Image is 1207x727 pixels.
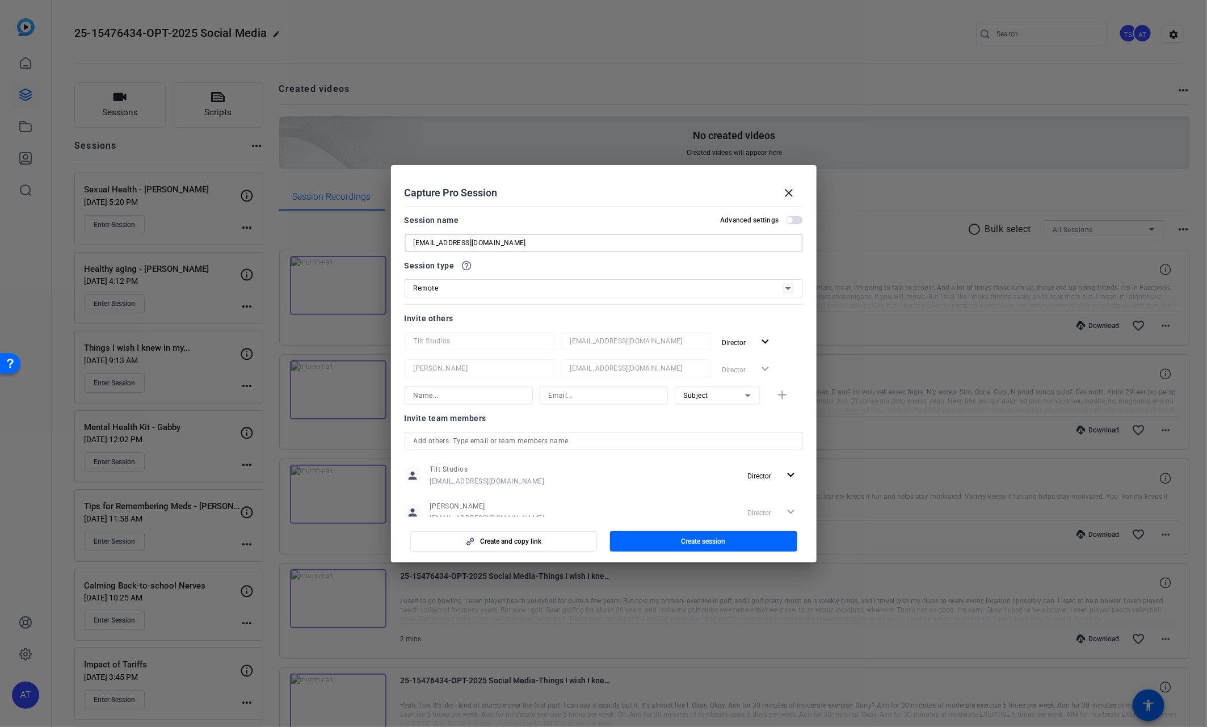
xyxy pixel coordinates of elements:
[414,389,524,402] input: Name...
[405,312,803,325] div: Invite others
[743,465,803,486] button: Director
[414,284,439,292] span: Remote
[759,335,773,349] mat-icon: expand_more
[682,537,726,546] span: Create session
[684,392,709,400] span: Subject
[405,467,422,484] mat-icon: person
[570,362,702,375] input: Email...
[414,434,794,448] input: Add others: Type email or team members name
[722,339,746,347] span: Director
[480,537,541,546] span: Create and copy link
[414,362,545,375] input: Name...
[414,334,545,348] input: Name...
[783,186,796,200] mat-icon: close
[430,465,545,474] span: Tilt Studios
[430,514,545,523] span: [EMAIL_ADDRESS][DOMAIN_NAME]
[430,502,545,511] span: [PERSON_NAME]
[610,531,797,552] button: Create session
[549,389,659,402] input: Email...
[748,472,772,480] span: Director
[720,216,779,225] h2: Advanced settings
[414,236,794,250] input: Enter Session Name
[405,213,459,227] div: Session name
[430,477,545,486] span: [EMAIL_ADDRESS][DOMAIN_NAME]
[461,260,473,271] mat-icon: help_outline
[570,334,702,348] input: Email...
[784,468,798,482] mat-icon: expand_more
[410,531,598,552] button: Create and copy link
[405,504,422,521] mat-icon: person
[405,411,803,425] div: Invite team members
[718,332,777,352] button: Director
[405,179,803,207] div: Capture Pro Session
[405,259,455,272] span: Session type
